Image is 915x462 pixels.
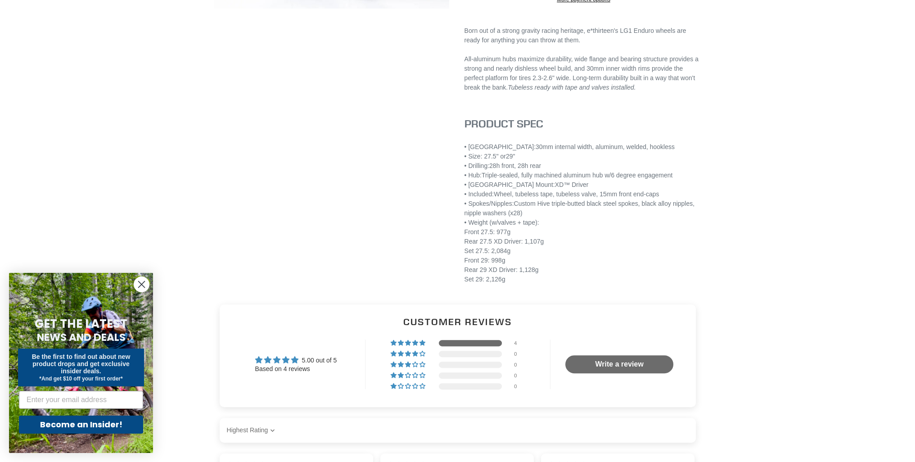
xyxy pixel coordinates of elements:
[464,199,703,218] div: Custom Hive triple-butted black steel spokes, black alloy nipples, nipple washers (x28)
[391,340,427,346] div: 100% (4) reviews with 5 star rating
[464,54,703,92] p: All-aluminum hubs maximize durability, wide flange and bearing structure provides a strong and ne...
[464,172,482,179] span: • Hub:
[464,219,492,226] span: • Weight (
[464,161,703,171] div: 28h front, 28h rear
[508,84,636,91] em: Tubeless ready with tape and valves installed.
[464,190,494,198] span: • Included:
[464,152,703,161] div: 29"
[39,376,122,382] span: *And get $10 off your first order*
[464,181,555,188] span: • [GEOGRAPHIC_DATA] Mount:
[32,353,131,375] span: Be the first to find out about new product drops and get exclusive insider deals.
[255,355,337,365] div: Average rating is 5.00 stars
[464,190,703,199] div: Wheel, tubeless tape, tubeless valve, 15mm front end-caps
[464,200,514,207] span: • Spokes/Nipples:
[227,315,689,328] h2: Customer Reviews
[302,357,337,364] span: 5.00 out of 5
[464,26,703,45] div: Born out of a strong gravity racing heritage, e*thirteen's LG1 Enduro wheels are ready for anythi...
[19,416,143,434] button: Become an Insider!
[464,162,489,169] span: • Drilling:
[464,256,703,275] div: Front 29: 998g Rear 29 XD Driver: 1,128g
[464,218,703,284] div: w/valves + tape):
[227,421,277,439] select: Sort dropdown
[464,117,703,130] h3: PRODUCT SPEC
[464,275,703,284] div: Set 29: 2,126g
[464,142,703,152] div: 30mm internal width, aluminum, welded, hookless
[19,391,143,409] input: Enter your email address
[255,365,337,374] div: Based on 4 reviews
[134,276,149,292] button: Close dialog
[514,340,525,346] div: 4
[565,355,673,373] a: Write a review
[464,180,703,190] div: XD™ Driver
[464,143,536,150] span: • [GEOGRAPHIC_DATA]:
[37,330,126,344] span: NEWS AND DEALS
[464,246,703,256] div: Set 27.5: 2,084g
[464,171,703,180] div: Triple-sealed, fully machined aluminum hub w/6 degree engagement
[464,227,703,246] div: Front 27.5: 977g Rear 27.5 XD Driver: 1,107g
[464,153,506,160] span: • Size: 27.5" or
[35,316,127,332] span: GET THE LATEST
